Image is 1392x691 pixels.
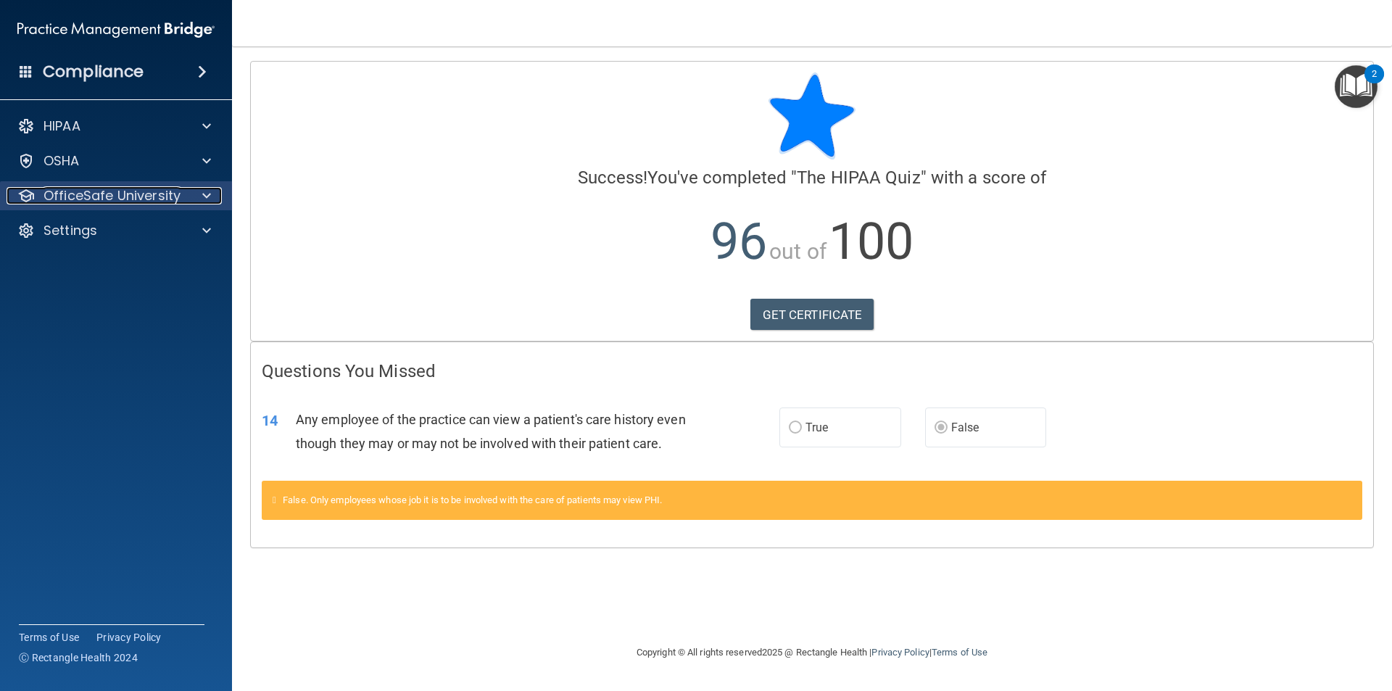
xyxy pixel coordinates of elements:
span: Ⓒ Rectangle Health 2024 [19,650,138,665]
span: False. Only employees whose job it is to be involved with the care of patients may view PHI. [283,495,662,505]
span: 14 [262,412,278,429]
a: Privacy Policy [871,647,929,658]
span: Success! [578,167,648,188]
h4: Compliance [43,62,144,82]
div: Copyright © All rights reserved 2025 @ Rectangle Health | | [547,629,1077,676]
p: OfficeSafe University [43,187,181,204]
span: False [951,421,979,434]
a: OfficeSafe University [17,187,211,204]
span: Any employee of the practice can view a patient's care history even though they may or may not be... [296,412,686,451]
p: Settings [43,222,97,239]
button: Open Resource Center, 2 new notifications [1335,65,1377,108]
a: OSHA [17,152,211,170]
div: 2 [1372,74,1377,93]
h4: You've completed " " with a score of [262,168,1362,187]
input: False [935,423,948,434]
span: 100 [829,212,913,271]
a: Settings [17,222,211,239]
a: HIPAA [17,117,211,135]
a: Terms of Use [932,647,987,658]
a: Privacy Policy [96,630,162,645]
img: blue-star-rounded.9d042014.png [768,73,855,160]
p: OSHA [43,152,80,170]
a: Terms of Use [19,630,79,645]
span: True [805,421,828,434]
span: out of [769,239,826,264]
span: The HIPAA Quiz [797,167,920,188]
input: True [789,423,802,434]
h4: Questions You Missed [262,362,1362,381]
p: HIPAA [43,117,80,135]
img: PMB logo [17,15,215,44]
span: 96 [710,212,767,271]
a: GET CERTIFICATE [750,299,874,331]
